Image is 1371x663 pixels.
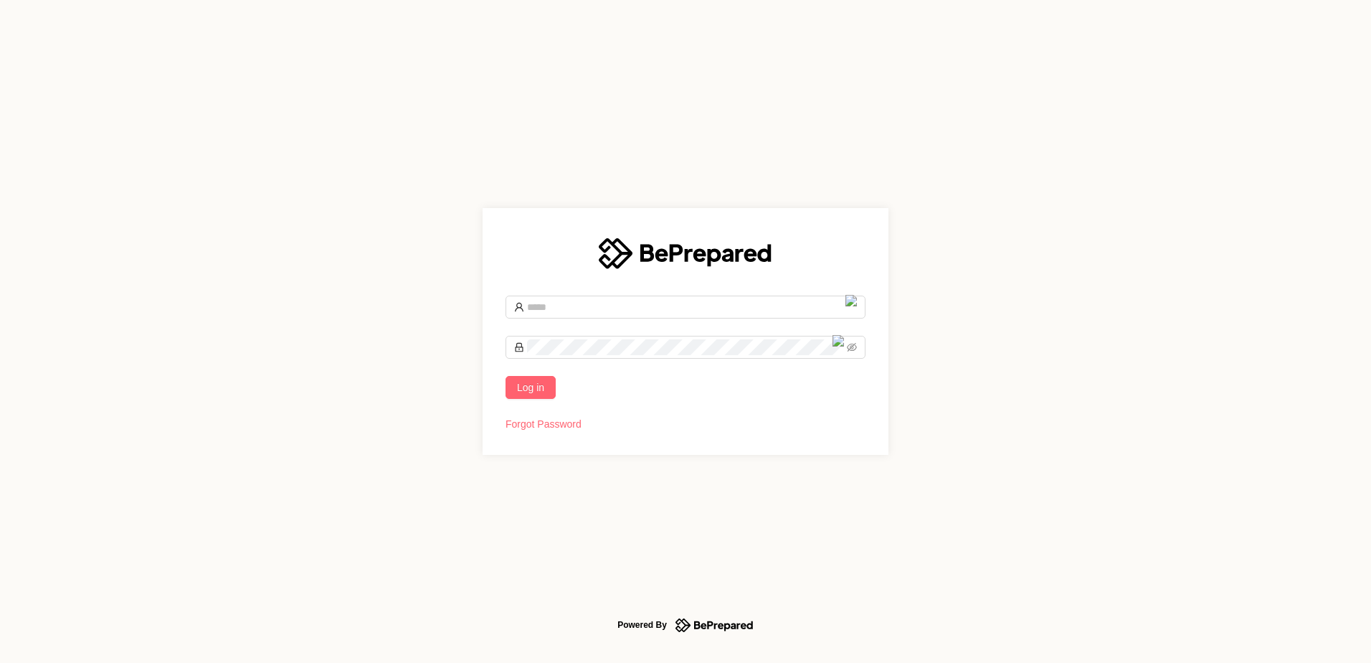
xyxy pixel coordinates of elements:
span: user [514,302,524,312]
div: Powered By [617,616,667,634]
button: Log in [506,376,556,399]
span: Log in [517,380,544,395]
a: Forgot Password [506,418,582,430]
span: eye-invisible [847,342,857,352]
span: lock [514,342,524,352]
